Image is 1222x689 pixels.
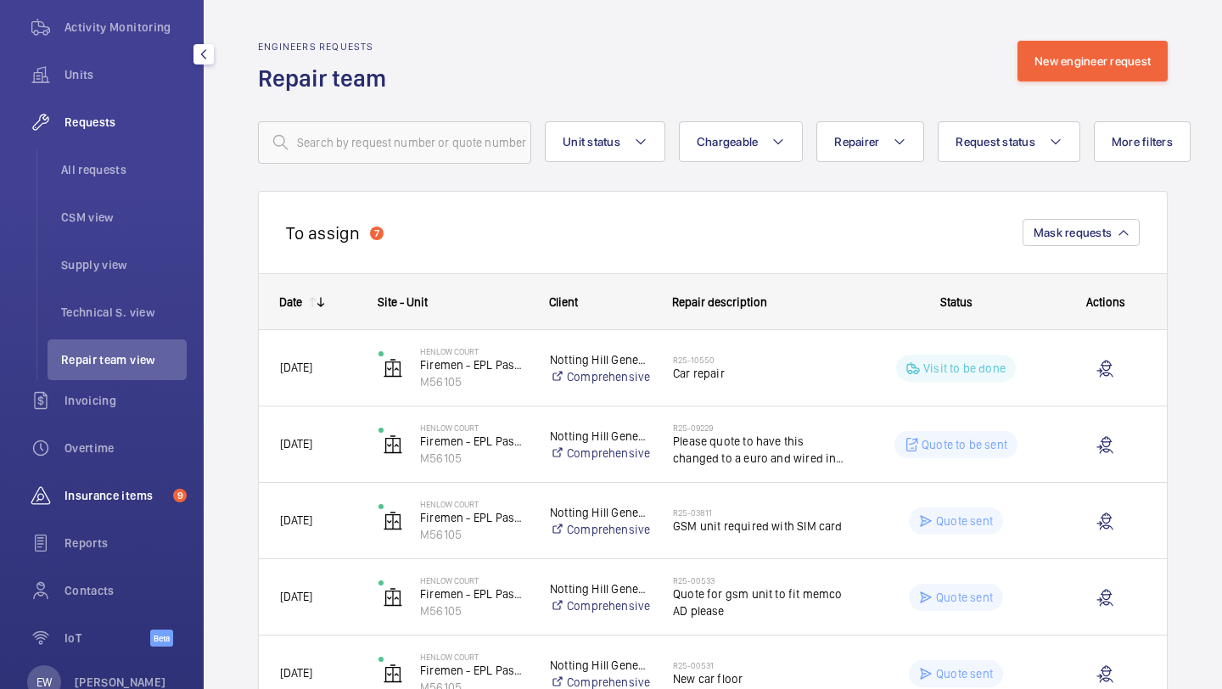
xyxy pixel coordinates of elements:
span: [DATE] [280,361,312,374]
span: Units [64,66,187,83]
span: [DATE] [280,513,312,527]
h1: Repair team [258,63,396,94]
div: Press SPACE to select this row. [259,559,1167,636]
h2: R25-03811 [673,507,847,518]
p: Firemen - EPL Passenger Lift [420,585,528,602]
span: Supply view [61,256,187,273]
img: elevator.svg [383,511,403,531]
span: Contacts [64,582,187,599]
span: More filters [1112,135,1173,148]
h2: R25-00531 [673,660,847,670]
p: Notting Hill Genesis [550,580,651,597]
a: Comprehensive [550,445,651,462]
span: IoT [64,630,150,647]
p: Henlow Court [420,652,528,662]
a: Comprehensive [550,521,651,538]
span: New car floor [673,670,847,687]
div: Date [279,295,302,309]
h2: To assign [286,222,360,244]
p: M56105 [420,450,528,467]
span: Request status [956,135,1035,148]
p: Henlow Court [420,499,528,509]
img: elevator.svg [383,587,403,608]
p: Visit to be done [923,360,1006,377]
span: Mask requests [1034,226,1112,239]
span: Beta [150,630,173,647]
span: [DATE] [280,666,312,680]
span: Repair team view [61,351,187,368]
p: Quote sent [936,665,993,682]
span: Reports [64,535,187,552]
p: Henlow Court [420,575,528,585]
span: [DATE] [280,590,312,603]
span: Unit status [563,135,620,148]
button: Mask requests [1023,219,1140,246]
span: Overtime [64,440,187,457]
button: Repairer [816,121,924,162]
p: Notting Hill Genesis [550,657,651,674]
img: elevator.svg [383,434,403,455]
span: Please quote to have this changed to a euro and wired in please [673,433,847,467]
h2: Engineers requests [258,41,396,53]
span: Requests [64,114,187,131]
span: Activity Monitoring [64,19,187,36]
p: Firemen - EPL Passenger Lift [420,433,528,450]
span: Quote for gsm unit to fit memco AD please [673,585,847,619]
span: Insurance items [64,487,166,504]
p: M56105 [420,373,528,390]
span: CSM view [61,209,187,226]
span: Technical S. view [61,304,187,321]
div: 7 [370,227,384,240]
a: Comprehensive [550,368,651,385]
span: All requests [61,161,187,178]
div: Press SPACE to select this row. [259,406,1167,483]
button: More filters [1094,121,1191,162]
div: Press SPACE to select this row. [259,330,1167,406]
p: Notting Hill Genesis [550,428,651,445]
span: Site - Unit [378,295,428,309]
p: Quote sent [936,589,993,606]
h2: R25-09229 [673,423,847,433]
span: Chargeable [697,135,759,148]
a: Comprehensive [550,597,651,614]
img: elevator.svg [383,664,403,684]
p: Quote to be sent [922,436,1007,453]
p: Firemen - EPL Passenger Lift [420,356,528,373]
span: GSM unit required with SIM card [673,518,847,535]
p: M56105 [420,602,528,619]
h2: R25-00533 [673,575,847,585]
input: Search by request number or quote number [258,121,531,164]
p: Firemen - EPL Passenger Lift [420,662,528,679]
button: New engineer request [1017,41,1168,81]
button: Unit status [545,121,665,162]
p: Henlow Court [420,423,528,433]
button: Request status [938,121,1080,162]
p: Quote sent [936,513,993,529]
h2: R25-10550 [673,355,847,365]
span: Repair description [672,295,767,309]
span: Actions [1086,295,1125,309]
img: elevator.svg [383,358,403,378]
span: [DATE] [280,437,312,451]
p: Henlow Court [420,346,528,356]
span: Car repair [673,365,847,382]
div: Press SPACE to select this row. [259,483,1167,559]
span: Repairer [834,135,879,148]
p: Notting Hill Genesis [550,351,651,368]
span: Status [940,295,973,309]
span: Invoicing [64,392,187,409]
button: Chargeable [679,121,804,162]
span: 9 [173,489,187,502]
p: M56105 [420,526,528,543]
p: Firemen - EPL Passenger Lift [420,509,528,526]
p: Notting Hill Genesis [550,504,651,521]
span: Client [549,295,578,309]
